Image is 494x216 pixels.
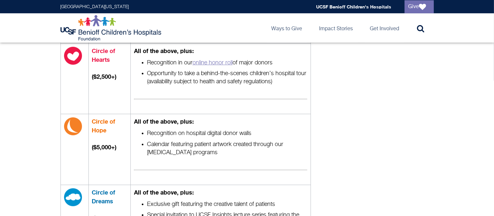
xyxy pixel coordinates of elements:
[134,47,194,54] strong: All of the above, plus:
[193,60,233,66] a: online honor roll
[64,188,82,206] img: Circle of Dreams
[64,47,82,65] img: Circle of Hearts
[64,117,82,135] img: Circle of Hope
[92,73,117,80] strong: ($2,500+)
[147,141,307,157] li: Calendar featuring patient artwork created through our [MEDICAL_DATA] programs
[134,118,194,125] strong: All of the above, plus:
[92,118,115,134] strong: Circle of Hope
[147,200,307,209] li: Exclusive gift featuring the creative talent of patients
[147,129,307,138] li: Recognition on hospital digital donor walls
[92,47,115,63] strong: Circle of Hearts
[314,13,358,43] a: Impact Stories
[60,5,129,9] a: [GEOGRAPHIC_DATA][US_STATE]
[365,13,405,43] a: Get Involved
[92,189,115,205] strong: Circle of Dreams
[147,70,307,86] li: Opportunity to take a behind-the-scenes children’s hospital tour (availability subject to health ...
[60,15,163,41] img: Logo for UCSF Benioff Children's Hospitals Foundation
[147,59,307,67] li: Recognition in our of major donors
[405,0,434,13] a: Give
[134,189,194,196] strong: All of the above, plus:
[316,4,392,9] a: UCSF Benioff Children's Hospitals
[266,13,308,43] a: Ways to Give
[92,143,117,151] strong: ($5,000+)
